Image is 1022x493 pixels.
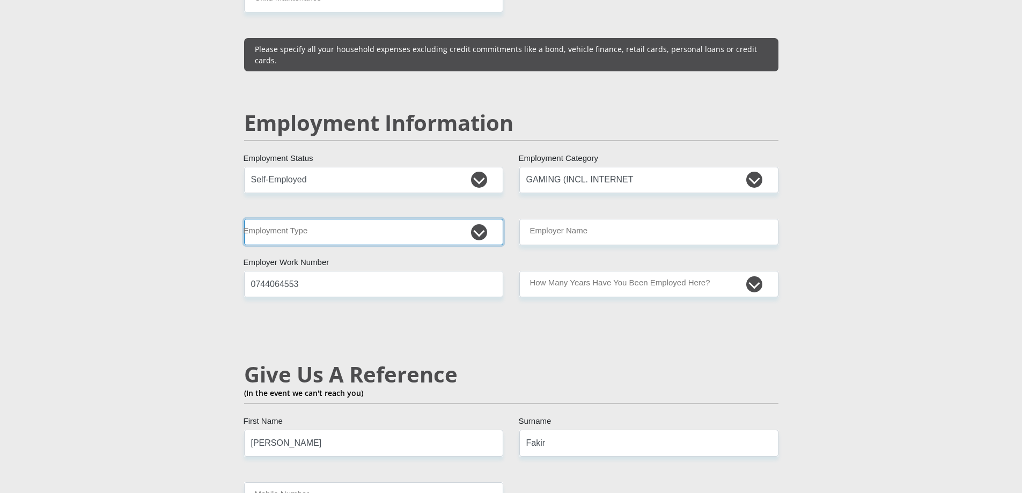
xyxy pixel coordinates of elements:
input: Name [244,430,503,456]
h2: Give Us A Reference [244,362,778,387]
p: Please specify all your household expenses excluding credit commitments like a bond, vehicle fina... [255,43,768,66]
input: Employer's Name [519,219,778,245]
input: Employer Work Number [244,271,503,297]
p: (In the event we can't reach you) [244,387,778,399]
input: Surname [519,430,778,456]
h2: Employment Information [244,110,778,136]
